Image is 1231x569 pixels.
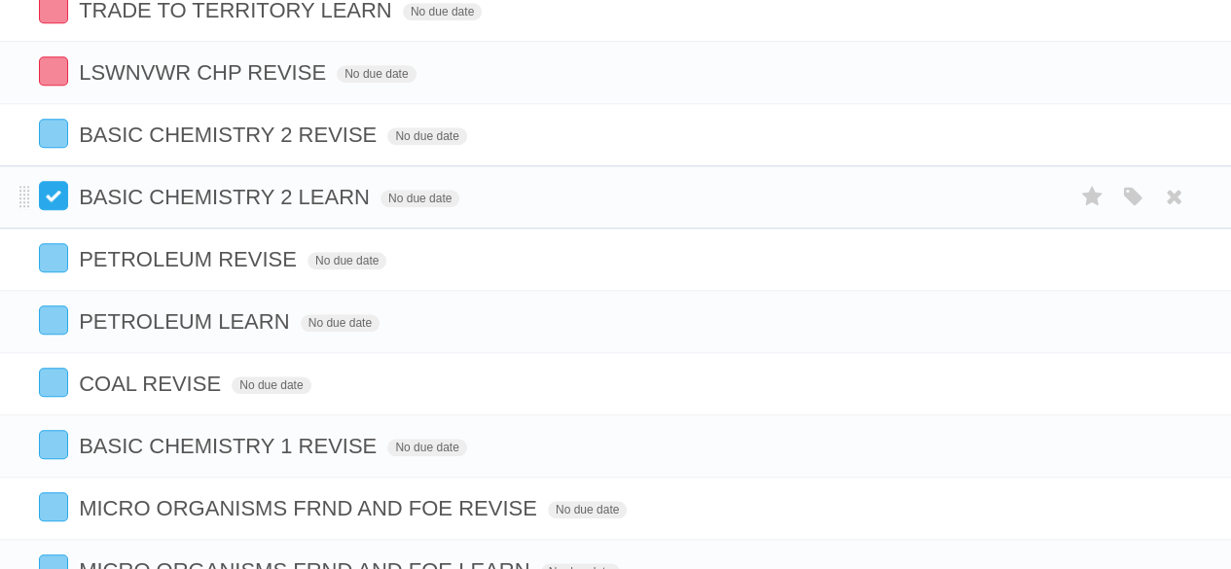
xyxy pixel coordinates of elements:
span: No due date [380,190,459,207]
span: LSWNVWR CHP REVISE [79,60,331,85]
span: No due date [232,376,310,394]
label: Done [39,243,68,272]
span: BASIC CHEMISTRY 1 REVISE [79,434,381,458]
span: No due date [337,65,416,83]
label: Done [39,492,68,521]
label: Done [39,181,68,210]
label: Done [39,305,68,335]
span: MICRO ORGANISMS FRND AND FOE REVISE [79,496,542,520]
label: Done [39,119,68,148]
span: No due date [387,127,466,145]
label: Done [39,368,68,397]
span: No due date [403,3,482,20]
span: BASIC CHEMISTRY 2 REVISE [79,123,381,147]
span: PETROLEUM LEARN [79,309,294,334]
span: PETROLEUM REVISE [79,247,302,271]
span: BASIC CHEMISTRY 2 LEARN [79,185,375,209]
label: Star task [1073,181,1110,213]
label: Done [39,430,68,459]
span: No due date [387,439,466,456]
span: No due date [308,252,386,269]
span: COAL REVISE [79,372,226,396]
span: No due date [301,314,380,332]
label: Done [39,56,68,86]
span: No due date [548,501,627,518]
